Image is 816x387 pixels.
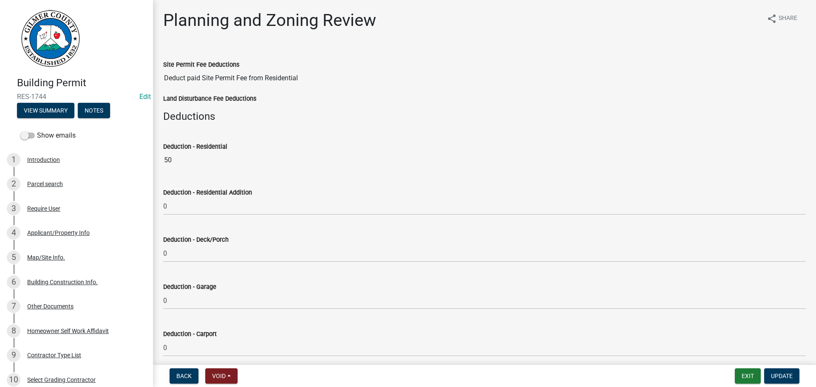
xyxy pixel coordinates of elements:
div: 7 [7,299,20,313]
div: 3 [7,202,20,215]
label: Deduction - Residential Addition [163,190,252,196]
wm-modal-confirm: Notes [78,107,110,114]
div: Contractor Type List [27,352,81,358]
i: share [767,14,777,24]
span: Share [779,14,797,24]
div: Map/Site Info. [27,254,65,260]
label: Deduction - Carport [163,331,217,337]
button: View Summary [17,103,74,118]
div: Introduction [27,157,60,163]
button: Notes [78,103,110,118]
label: Deduction - Deck/Porch [163,237,229,243]
label: Deduction - Garage [163,284,216,290]
wm-modal-confirm: Summary [17,107,74,114]
h4: Building Permit [17,77,146,89]
button: Update [764,368,799,384]
div: Homeowner Self Work Affidavit [27,328,109,334]
wm-modal-confirm: Edit Application Number [139,93,151,101]
label: Land Disturbance Fee Deductions [163,96,256,102]
button: shareShare [760,10,804,27]
div: Building Construction Info. [27,279,98,285]
img: Gilmer County, Georgia [17,9,81,68]
label: Deduction - Residential [163,144,227,150]
a: Edit [139,93,151,101]
div: 9 [7,348,20,362]
h4: Deductions [163,110,806,123]
div: 1 [7,153,20,167]
div: Parcel search [27,181,63,187]
span: Update [771,373,793,379]
div: Applicant/Property Info [27,230,90,236]
button: Back [170,368,198,384]
div: 2 [7,177,20,191]
span: Void [212,373,226,379]
label: Site Permit Fee Deductions [163,62,239,68]
h1: Planning and Zoning Review [163,10,376,31]
button: Exit [735,368,761,384]
label: Show emails [20,130,76,141]
span: RES-1744 [17,93,136,101]
div: 8 [7,324,20,338]
button: Void [205,368,238,384]
div: 6 [7,275,20,289]
div: 4 [7,226,20,240]
span: Back [176,373,192,379]
div: Require User [27,206,60,212]
div: Other Documents [27,303,74,309]
div: Select Grading Contractor [27,377,96,383]
div: 10 [7,373,20,387]
div: 5 [7,251,20,264]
